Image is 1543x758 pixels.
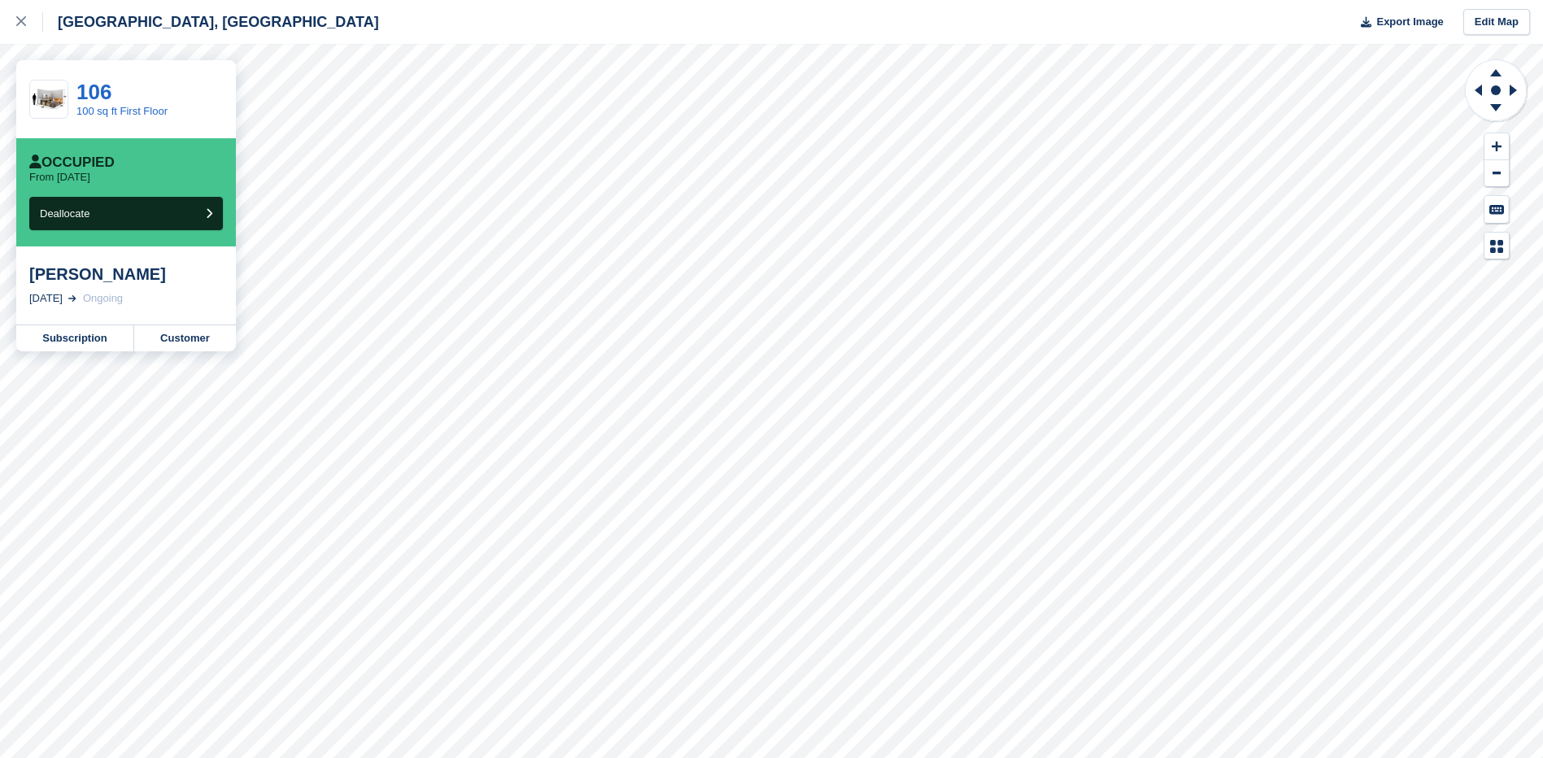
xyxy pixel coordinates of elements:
[1484,196,1509,223] button: Keyboard Shortcuts
[83,290,123,307] div: Ongoing
[1484,160,1509,187] button: Zoom Out
[16,325,134,351] a: Subscription
[29,155,115,171] div: Occupied
[29,197,223,230] button: Deallocate
[29,264,223,284] div: [PERSON_NAME]
[29,290,63,307] div: [DATE]
[29,171,90,184] p: From [DATE]
[76,80,111,104] a: 106
[1484,133,1509,160] button: Zoom In
[40,207,89,220] span: Deallocate
[1351,9,1444,36] button: Export Image
[68,295,76,302] img: arrow-right-light-icn-cde0832a797a2874e46488d9cf13f60e5c3a73dbe684e267c42b8395dfbc2abf.svg
[43,12,379,32] div: [GEOGRAPHIC_DATA], [GEOGRAPHIC_DATA]
[1463,9,1530,36] a: Edit Map
[1376,14,1443,30] span: Export Image
[1484,233,1509,259] button: Map Legend
[30,85,68,114] img: 100-sqft-unit.jpg
[76,105,168,117] a: 100 sq ft First Floor
[134,325,236,351] a: Customer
